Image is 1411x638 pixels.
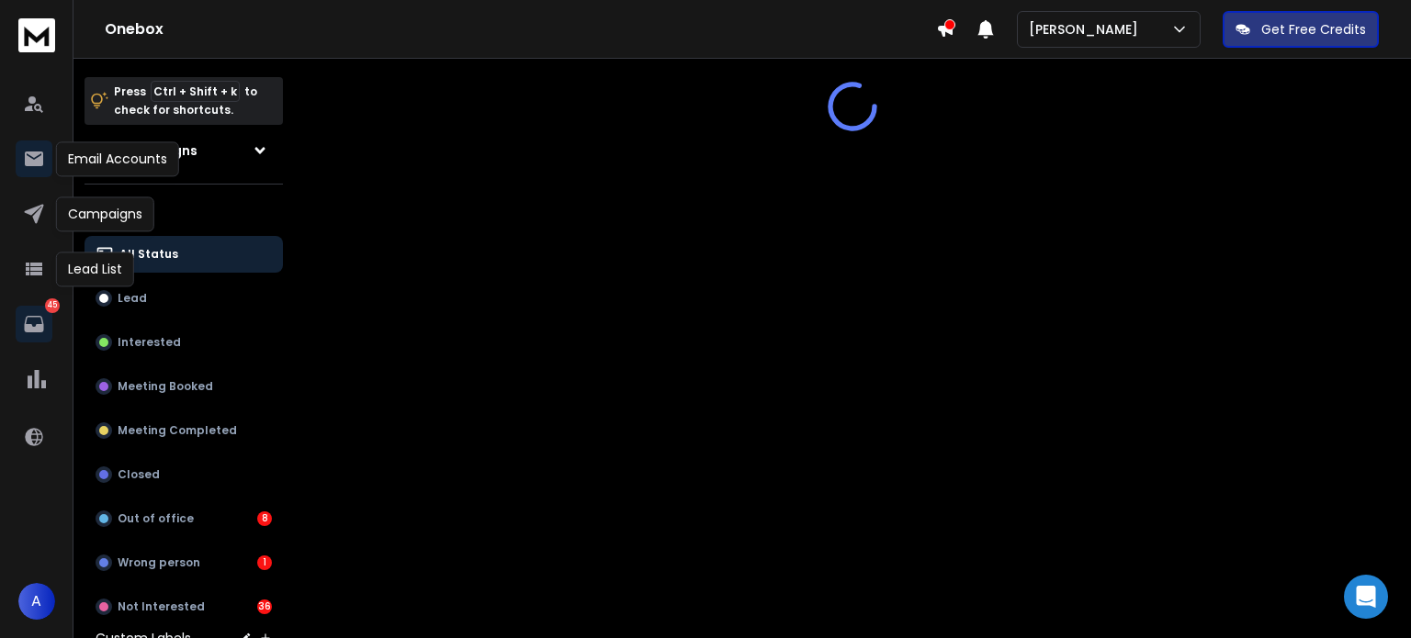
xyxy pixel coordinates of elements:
[56,252,134,286] div: Lead List
[18,18,55,52] img: logo
[257,599,272,614] div: 36
[45,298,60,313] p: 45
[257,511,272,526] div: 8
[85,280,283,317] button: Lead
[85,199,283,225] h3: Filters
[118,555,200,570] p: Wrong person
[1223,11,1379,48] button: Get Free Credits
[118,379,213,394] p: Meeting Booked
[118,335,181,350] p: Interested
[151,81,240,102] span: Ctrl + Shift + k
[118,467,160,482] p: Closed
[85,500,283,537] button: Out of office8
[118,423,237,438] p: Meeting Completed
[18,583,55,620] button: A
[16,306,52,342] a: 45
[118,291,147,306] p: Lead
[1344,575,1388,619] div: Open Intercom Messenger
[119,247,178,262] p: All Status
[1261,20,1366,39] p: Get Free Credits
[118,511,194,526] p: Out of office
[85,456,283,493] button: Closed
[85,132,283,169] button: All Campaigns
[56,141,179,176] div: Email Accounts
[105,18,936,40] h1: Onebox
[56,196,154,231] div: Campaigns
[85,412,283,449] button: Meeting Completed
[257,555,272,570] div: 1
[118,599,205,614] p: Not Interested
[85,588,283,625] button: Not Interested36
[85,236,283,273] button: All Status
[85,544,283,581] button: Wrong person1
[85,368,283,405] button: Meeting Booked
[85,324,283,361] button: Interested
[114,83,257,119] p: Press to check for shortcuts.
[1029,20,1146,39] p: [PERSON_NAME]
